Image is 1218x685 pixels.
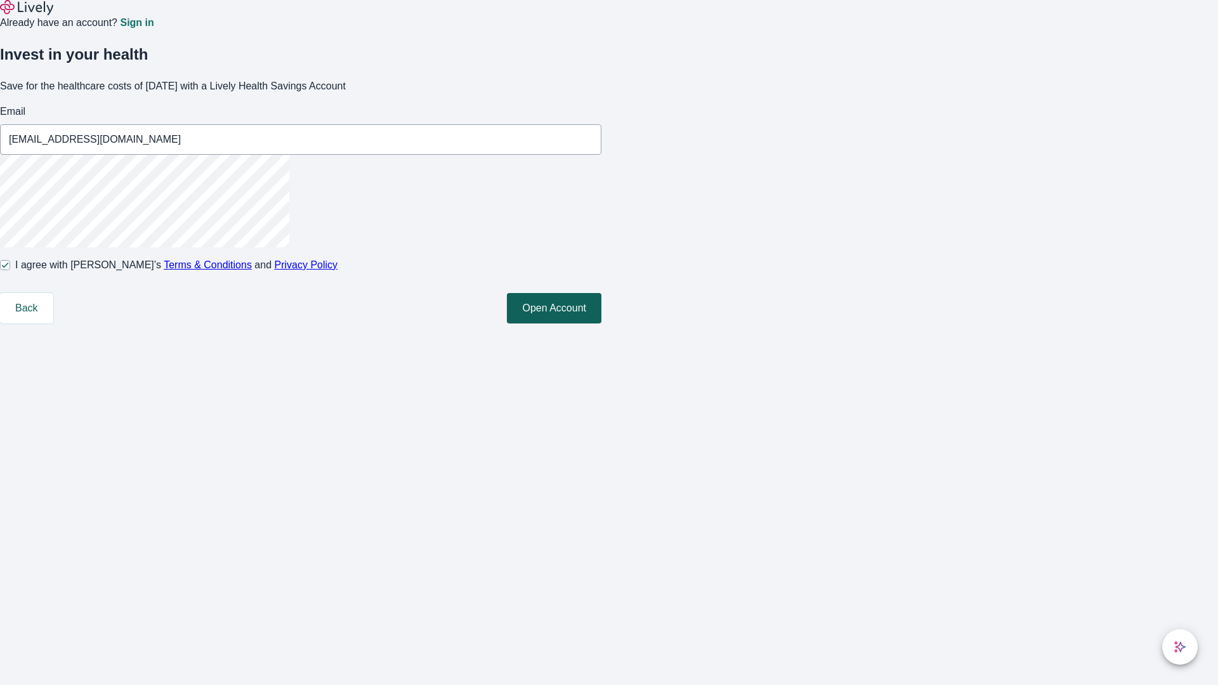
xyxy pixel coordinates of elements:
button: chat [1162,629,1198,665]
a: Privacy Policy [275,259,338,270]
a: Terms & Conditions [164,259,252,270]
span: I agree with [PERSON_NAME]’s and [15,258,337,273]
a: Sign in [120,18,154,28]
button: Open Account [507,293,601,323]
svg: Lively AI Assistant [1174,641,1186,653]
